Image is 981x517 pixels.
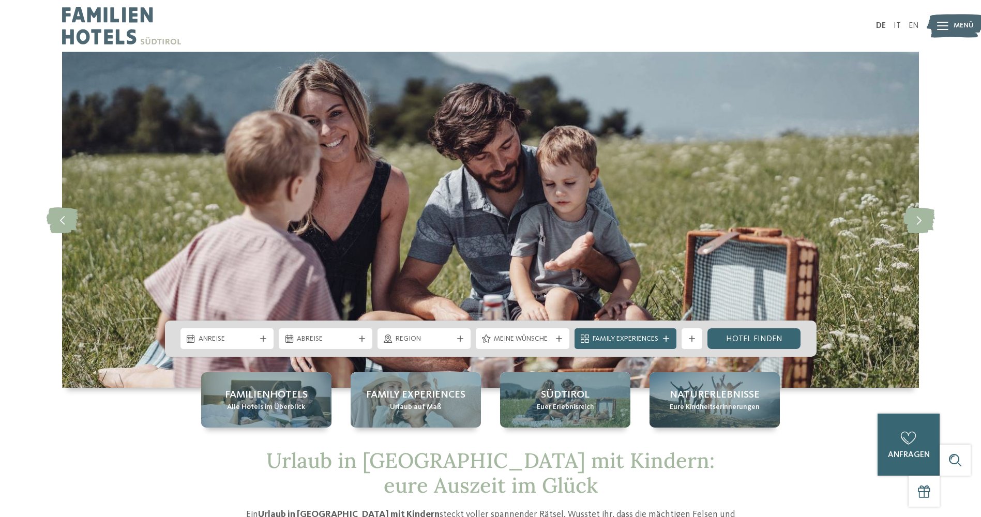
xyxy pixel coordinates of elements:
[876,22,886,30] a: DE
[537,402,594,413] span: Euer Erlebnisreich
[670,402,760,413] span: Eure Kindheitserinnerungen
[199,334,256,344] span: Anreise
[888,451,930,459] span: anfragen
[954,21,974,31] span: Menü
[351,372,481,428] a: Urlaub in Südtirol mit Kindern – ein unvergessliches Erlebnis Family Experiences Urlaub auf Maß
[62,52,919,388] img: Urlaub in Südtirol mit Kindern – ein unvergessliches Erlebnis
[366,388,465,402] span: Family Experiences
[396,334,453,344] span: Region
[266,447,715,498] span: Urlaub in [GEOGRAPHIC_DATA] mit Kindern: eure Auszeit im Glück
[390,402,441,413] span: Urlaub auf Maß
[593,334,658,344] span: Family Experiences
[878,414,940,476] a: anfragen
[894,22,901,30] a: IT
[909,22,919,30] a: EN
[670,388,760,402] span: Naturerlebnisse
[201,372,331,428] a: Urlaub in Südtirol mit Kindern – ein unvergessliches Erlebnis Familienhotels Alle Hotels im Überb...
[650,372,780,428] a: Urlaub in Südtirol mit Kindern – ein unvergessliches Erlebnis Naturerlebnisse Eure Kindheitserinn...
[541,388,590,402] span: Südtirol
[297,334,354,344] span: Abreise
[500,372,630,428] a: Urlaub in Südtirol mit Kindern – ein unvergessliches Erlebnis Südtirol Euer Erlebnisreich
[494,334,551,344] span: Meine Wünsche
[225,388,308,402] span: Familienhotels
[707,328,801,349] a: Hotel finden
[227,402,305,413] span: Alle Hotels im Überblick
